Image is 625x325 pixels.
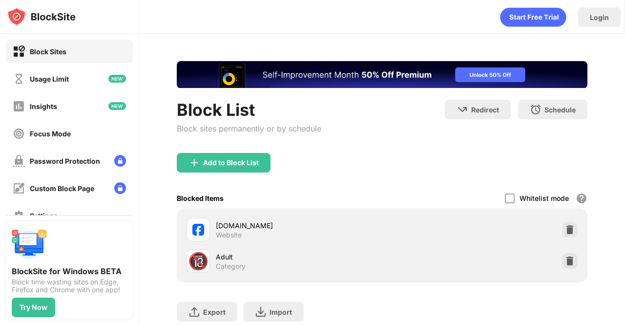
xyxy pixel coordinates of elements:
[7,7,76,26] img: logo-blocksite.svg
[13,210,25,222] img: settings-off.svg
[12,278,127,294] div: Block time wasting sites on Edge, Firefox and Chrome with one app!
[114,155,126,167] img: lock-menu.svg
[30,130,71,138] div: Focus Mode
[30,47,66,56] div: Block Sites
[177,61,587,88] iframe: Banner
[108,102,126,110] img: new-icon.svg
[216,220,382,231] div: [DOMAIN_NAME]
[30,102,57,110] div: Insights
[216,252,382,262] div: Adult
[544,106,576,114] div: Schedule
[30,75,69,83] div: Usage Limit
[192,224,204,236] img: favicons
[20,303,47,311] div: Try Now
[12,266,127,276] div: BlockSite for Windows BETA
[30,157,100,165] div: Password Protection
[177,194,224,202] div: Blocked Items
[471,106,499,114] div: Redirect
[12,227,47,262] img: push-desktop.svg
[13,128,25,140] img: focus-off.svg
[216,262,246,271] div: Category
[177,124,321,133] div: Block sites permanently or by schedule
[30,184,94,193] div: Custom Block Page
[13,155,25,167] img: password-protection-off.svg
[13,182,25,195] img: customize-block-page-off.svg
[270,308,292,316] div: Import
[203,308,226,316] div: Export
[13,100,25,112] img: insights-off.svg
[30,212,58,220] div: Settings
[177,100,321,120] div: Block List
[203,159,259,167] div: Add to Block List
[590,13,609,22] div: Login
[13,45,25,58] img: block-on.svg
[520,194,569,202] div: Whitelist mode
[13,73,25,85] img: time-usage-off.svg
[500,7,566,27] div: animation
[216,231,242,239] div: Website
[188,251,208,271] div: 🔞
[114,182,126,194] img: lock-menu.svg
[108,75,126,83] img: new-icon.svg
